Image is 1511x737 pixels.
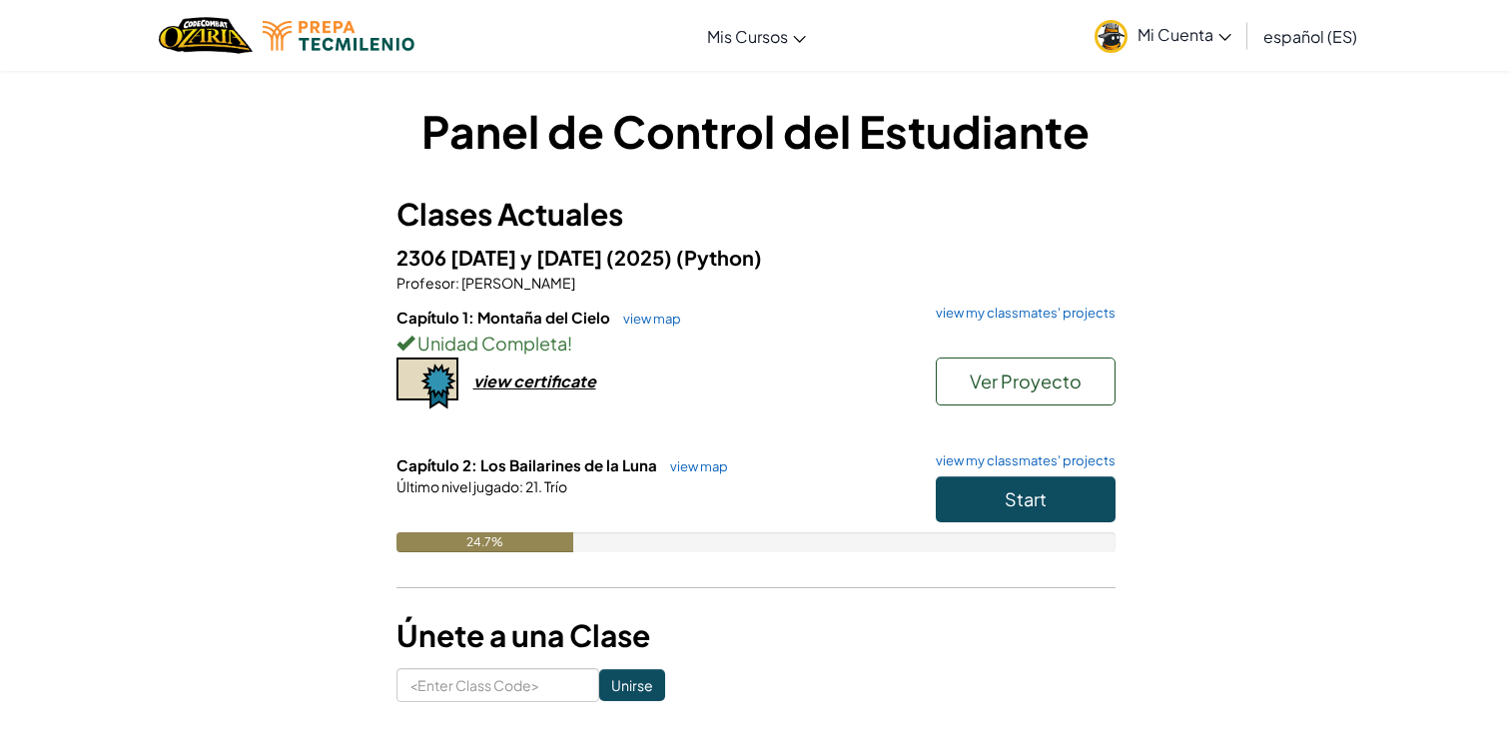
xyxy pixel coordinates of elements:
[414,332,567,355] span: Unidad Completa
[1253,9,1367,63] a: español (ES)
[613,311,681,327] a: view map
[396,668,599,702] input: <Enter Class Code>
[926,454,1116,467] a: view my classmates' projects
[936,358,1116,405] button: Ver Proyecto
[1085,4,1241,67] a: Mi Cuenta
[396,100,1116,162] h1: Panel de Control del Estudiante
[263,21,414,51] img: Tecmilenio logo
[542,477,567,495] span: Trío
[473,370,596,391] div: view certificate
[523,477,542,495] span: 21.
[707,26,788,47] span: Mis Cursos
[396,358,458,409] img: certificate-icon.png
[159,15,252,56] a: Ozaria by CodeCombat logo
[599,669,665,701] input: Unirse
[1005,487,1047,510] span: Start
[396,532,574,552] div: 24.7%
[455,274,459,292] span: :
[1263,26,1357,47] span: español (ES)
[396,613,1116,658] h3: Únete a una Clase
[396,245,676,270] span: 2306 [DATE] y [DATE] (2025)
[676,245,762,270] span: (Python)
[1095,20,1128,53] img: avatar
[926,307,1116,320] a: view my classmates' projects
[159,15,252,56] img: Home
[396,455,660,474] span: Capítulo 2: Los Bailarines de la Luna
[970,369,1082,392] span: Ver Proyecto
[396,308,613,327] span: Capítulo 1: Montaña del Cielo
[396,477,519,495] span: Último nivel jugado
[519,477,523,495] span: :
[936,476,1116,522] button: Start
[1137,24,1231,45] span: Mi Cuenta
[697,9,816,63] a: Mis Cursos
[459,274,575,292] span: [PERSON_NAME]
[396,274,455,292] span: Profesor
[396,192,1116,237] h3: Clases Actuales
[567,332,572,355] span: !
[396,370,596,391] a: view certificate
[660,458,728,474] a: view map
